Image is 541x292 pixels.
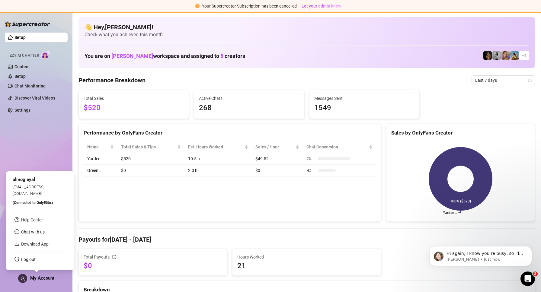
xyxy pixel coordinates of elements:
div: Performance by OnlyFans Creator [84,129,376,137]
span: almog eyal [13,177,35,182]
td: $0 [117,165,184,176]
img: AI Chatter [41,50,51,59]
span: Chat with us [21,230,45,234]
a: Content [14,64,30,69]
span: Active Chats [199,95,299,102]
span: Hours Worked [237,254,376,260]
img: Cherry [501,51,510,60]
iframe: Intercom notifications message [420,233,541,276]
h4: 👋 Hey, [PERSON_NAME] ! [85,23,529,31]
span: $0 [84,261,222,271]
span: Last 7 days [475,76,531,85]
span: [EMAIL_ADDRESS][DOMAIN_NAME] [13,184,44,195]
th: Chat Conversion [303,141,376,153]
span: 2 [533,271,538,276]
span: exclamation-circle [195,4,200,8]
a: Help Center [21,217,43,222]
a: Download App [21,242,49,246]
a: Chat Monitoring [14,84,46,88]
span: + 4 [522,52,527,59]
span: $520 [84,102,184,114]
text: Yarden… [443,211,456,215]
span: Total Payouts [84,254,110,260]
span: Total Sales & Tips [121,144,176,150]
a: Setup [14,35,26,40]
h1: You are on workspace and assigned to creators [85,53,245,59]
span: 2 % [306,155,316,162]
span: user [21,276,25,281]
span: Total Sales [84,95,184,102]
h4: Performance Breakdown [78,76,146,84]
td: Green… [84,165,117,176]
span: Name [87,144,109,150]
th: Total Sales & Tips [117,141,184,153]
td: 10.5 h [184,153,252,165]
h4: Payouts for [DATE] - [DATE] [78,235,535,244]
span: Izzy AI Chatter [8,53,39,59]
div: Est. Hours Worked [188,144,244,150]
span: Check what you achieved this month [85,31,529,38]
iframe: Intercom live chat [520,271,535,286]
a: Settings [14,108,30,113]
button: Let your admin know [299,2,344,10]
td: $49.52 [252,153,303,165]
span: 1549 [314,102,415,114]
span: info-circle [112,255,116,259]
span: calendar [528,78,532,82]
td: $520 [117,153,184,165]
span: Sales / Hour [255,144,294,150]
img: the_bohema [483,51,492,60]
div: Sales by OnlyFans Creator [391,129,530,137]
th: Name [84,141,117,153]
span: Your Supercreator Subscription has been cancelled [202,4,297,8]
span: 21 [237,261,376,271]
td: $0 [252,165,303,176]
span: My Account [30,275,54,281]
a: Log out [21,257,36,262]
img: A [492,51,501,60]
td: Yarden… [84,153,117,165]
a: Discover Viral Videos [14,96,55,100]
span: Chat Conversion [306,144,367,150]
span: [PERSON_NAME] [111,53,153,59]
a: Setup [14,74,26,79]
td: 2.0 h [184,165,252,176]
span: (Connected to OnlyElite. ) [13,201,53,205]
span: Let your admin know [302,4,341,8]
li: Log out [10,255,70,264]
th: Sales / Hour [252,141,303,153]
span: 268 [199,102,299,114]
span: Messages Sent [314,95,415,102]
span: 0 % [306,167,316,174]
span: 8 [220,53,223,59]
img: Babydanix [511,51,519,60]
img: logo-BBDzfeDw.svg [5,21,50,27]
span: message [14,229,19,234]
